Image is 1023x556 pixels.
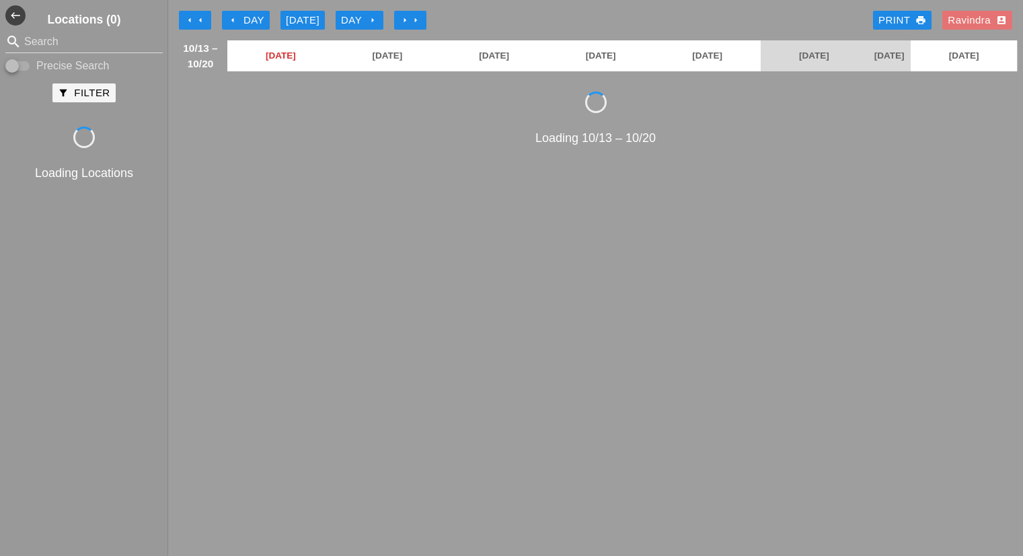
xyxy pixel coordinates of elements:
div: Day [227,13,264,28]
i: arrow_right [410,15,421,26]
i: print [915,15,926,26]
a: [DATE] [911,40,1017,71]
a: [DATE] [547,40,654,71]
button: Move Back 1 Week [179,11,211,30]
a: [DATE] [227,40,334,71]
div: Print [878,13,926,28]
i: account_box [996,15,1007,26]
div: [DATE] [286,13,319,28]
button: Day [336,11,383,30]
a: Print [873,11,932,30]
i: arrow_right [367,15,378,26]
div: Enable Precise search to match search terms exactly. [5,58,163,74]
div: Filter [58,85,110,101]
button: [DATE] [280,11,325,30]
input: Search [24,31,144,53]
button: Day [222,11,270,30]
i: filter_alt [58,88,69,98]
a: [DATE] [654,40,761,71]
button: Shrink Sidebar [5,5,26,26]
button: Filter [52,83,115,102]
button: Move Ahead 1 Week [394,11,426,30]
div: Ravindra [948,13,1007,28]
i: arrow_left [227,15,238,26]
a: [DATE] [441,40,547,71]
a: [DATE] [334,40,441,71]
a: [DATE] [761,40,868,71]
i: arrow_left [184,15,195,26]
i: arrow_right [400,15,410,26]
i: arrow_left [195,15,206,26]
a: [DATE] [868,40,911,71]
div: Day [341,13,378,28]
div: Loading 10/13 – 10/20 [174,129,1018,147]
div: Loading Locations [3,164,165,182]
label: Precise Search [36,59,110,73]
i: search [5,34,22,50]
button: Ravindra [942,11,1012,30]
i: west [5,5,26,26]
span: 10/13 – 10/20 [180,40,221,71]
